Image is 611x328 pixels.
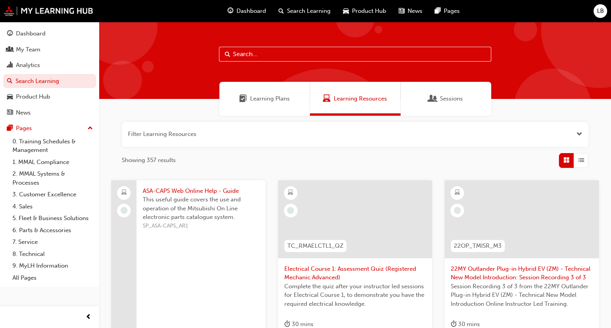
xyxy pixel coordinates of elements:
[219,82,310,116] a: Learning PlansLearning Plans
[121,188,127,198] span: laptop-icon
[9,168,96,189] a: 2. MMAL Systems & Processes
[122,156,176,165] span: Showing 357 results
[593,4,607,18] button: LB
[143,187,259,196] span: ASA-CAPS Web Online Help - Guide
[451,282,593,309] span: Session Recording 3 of 3 from the 22MY Outlander Plug-in Hybrid EV (ZM) - Technical New Model Int...
[287,7,331,16] span: Search Learning
[597,7,604,16] span: LB
[3,106,96,120] a: News
[287,207,294,214] span: learningRecordVerb_NONE-icon
[3,121,96,136] button: Pages
[9,156,96,168] a: 1. MMAL Compliance
[143,195,259,222] span: This useful guide covers the use and operation of the Mitsubishi On Line electronic parts catalog...
[143,222,259,231] span: SP_ASA-CAPS_AR1
[323,94,331,103] span: Learning Resources
[454,242,502,250] span: 22OP_TMISR_M3
[86,312,91,322] span: prev-icon
[16,29,46,38] div: Dashboard
[454,207,461,214] span: learningRecordVerb_NONE-icon
[16,108,31,117] div: News
[9,189,96,201] a: 3. Customer Excellence
[9,136,96,156] a: 0. Training Schedules & Management
[399,6,404,16] span: news-icon
[9,224,96,236] a: 6. Parts & Accessories
[440,94,463,103] span: Sessions
[3,25,96,121] button: DashboardMy TeamAnalyticsSearch LearningProduct HubNews
[239,94,247,103] span: Learning Plans
[288,188,293,198] span: learningResourceType_ELEARNING-icon
[278,6,284,16] span: search-icon
[228,6,233,16] span: guage-icon
[9,272,96,284] a: All Pages
[3,74,96,88] a: Search Learning
[7,62,13,69] span: chart-icon
[16,61,40,70] div: Analytics
[16,124,32,133] div: Pages
[3,42,96,57] a: My Team
[7,78,12,85] span: search-icon
[272,3,337,19] a: search-iconSearch Learning
[7,125,13,132] span: pages-icon
[16,45,40,54] div: My Team
[7,30,13,37] span: guage-icon
[88,123,93,134] span: up-icon
[429,94,437,103] span: Sessions
[3,90,96,104] a: Product Hub
[455,188,460,198] span: learningResourceType_ELEARNING-icon
[334,94,387,103] span: Learning Resources
[9,236,96,248] a: 7. Service
[7,93,13,101] span: car-icon
[7,109,13,116] span: news-icon
[578,156,584,165] span: List
[287,242,343,250] span: TC_RMAELCTL1_QZ
[3,26,96,41] a: Dashboard
[9,201,96,213] a: 4. Sales
[221,3,272,19] a: guage-iconDashboard
[121,207,128,214] span: learningRecordVerb_NONE-icon
[310,82,401,116] a: Learning ResourcesLearning Resources
[7,46,13,53] span: people-icon
[9,248,96,260] a: 8. Technical
[352,7,386,16] span: Product Hub
[408,7,422,16] span: News
[564,156,569,165] span: Grid
[284,265,426,282] span: Electrical Course 1: Assessment Quiz (Registered Mechanic Advanced)
[343,6,349,16] span: car-icon
[451,265,593,282] span: 22MY Outlander Plug-in Hybrid EV (ZM) - Technical New Model Introduction: Session Recording 3 of 3
[284,282,426,309] span: Complete the quiz after your instructor led sessions for Electrical Course 1, to demonstrate you ...
[392,3,429,19] a: news-iconNews
[4,6,93,16] img: mmal
[429,3,466,19] a: pages-iconPages
[9,260,96,272] a: 9. MyLH Information
[219,47,491,62] input: Search...
[337,3,392,19] a: car-iconProduct Hub
[444,7,460,16] span: Pages
[250,94,290,103] span: Learning Plans
[225,50,230,59] span: Search
[236,7,266,16] span: Dashboard
[3,58,96,72] a: Analytics
[16,92,50,101] div: Product Hub
[435,6,441,16] span: pages-icon
[401,82,491,116] a: SessionsSessions
[9,212,96,224] a: 5. Fleet & Business Solutions
[576,130,582,139] button: Open the filter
